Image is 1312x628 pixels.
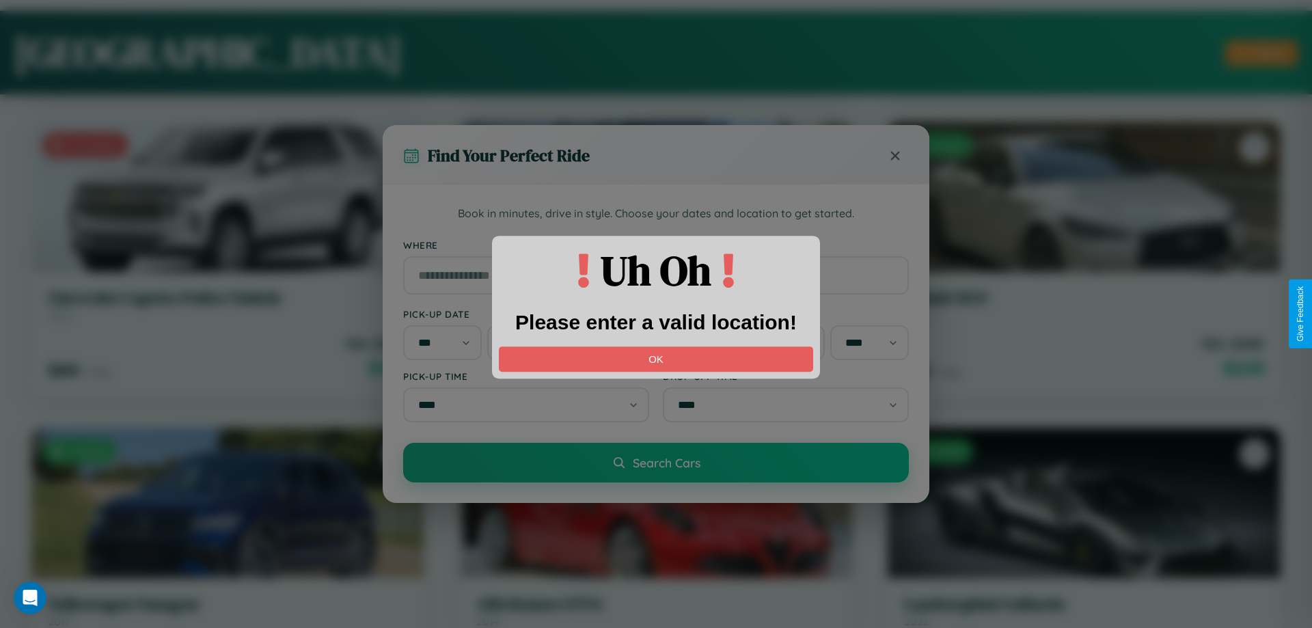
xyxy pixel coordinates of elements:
[403,239,909,251] label: Where
[403,370,649,382] label: Pick-up Time
[403,308,649,320] label: Pick-up Date
[663,370,909,382] label: Drop-off Time
[633,455,700,470] span: Search Cars
[428,144,590,167] h3: Find Your Perfect Ride
[403,205,909,223] p: Book in minutes, drive in style. Choose your dates and location to get started.
[663,308,909,320] label: Drop-off Date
